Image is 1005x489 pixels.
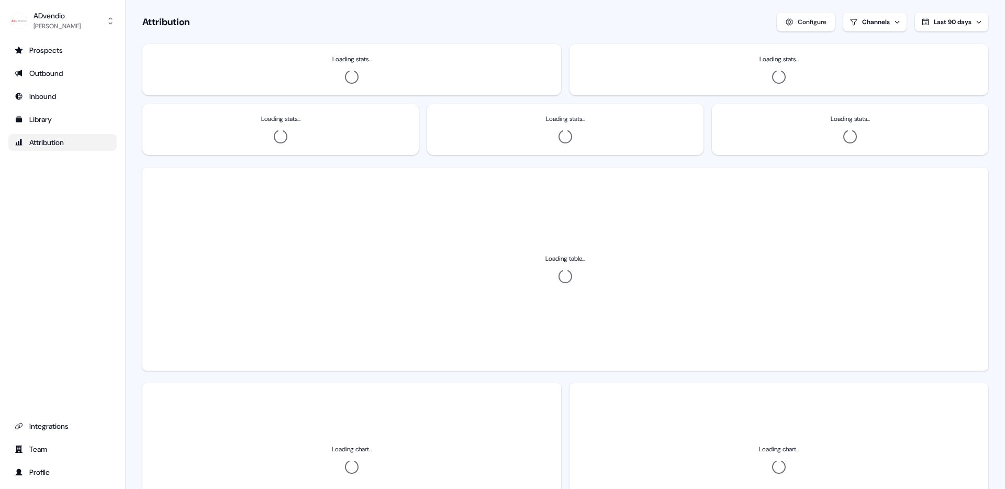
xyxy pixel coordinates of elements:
button: Channels [843,13,907,31]
div: Outbound [15,68,110,79]
div: Library [15,114,110,125]
h3: Loading stats... [332,54,372,64]
button: ADvendio[PERSON_NAME] [8,8,117,34]
div: Team [15,444,110,454]
a: Go to templates [8,111,117,128]
div: Integrations [15,421,110,431]
div: ADvendio [33,10,81,21]
a: Go to integrations [8,418,117,435]
h3: Loading stats... [760,54,799,64]
a: Go to Inbound [8,88,117,105]
a: Go to outbound experience [8,65,117,82]
div: Prospects [15,45,110,55]
h3: Loading stats... [831,114,870,124]
div: Loading chart... [332,444,372,454]
div: Attribution [15,137,110,148]
h3: Loading stats... [546,114,585,124]
a: Go to team [8,441,117,458]
h1: Attribution [142,16,189,28]
button: Last 90 days [915,13,988,31]
div: Configure [798,17,827,27]
div: Channels [862,17,890,27]
div: Loading chart... [759,444,799,454]
h3: Loading stats... [261,114,300,124]
div: Profile [15,467,110,477]
button: Configure [777,13,835,31]
a: Go to attribution [8,134,117,151]
div: [PERSON_NAME] [33,21,81,31]
span: Last 90 days [934,18,971,26]
a: Go to prospects [8,42,117,59]
div: Loading table... [545,253,585,264]
a: Go to profile [8,464,117,481]
div: Inbound [15,91,110,102]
